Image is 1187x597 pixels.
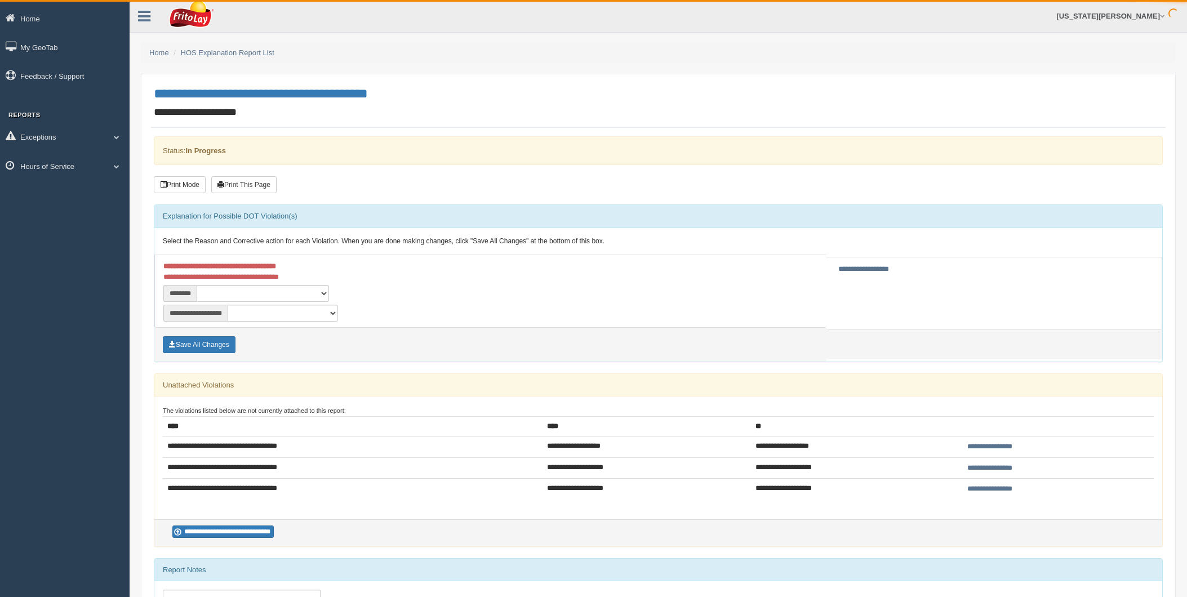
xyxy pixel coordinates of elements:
[181,48,274,57] a: HOS Explanation Report List
[154,228,1162,255] div: Select the Reason and Corrective action for each Violation. When you are done making changes, cli...
[154,559,1162,581] div: Report Notes
[154,205,1162,228] div: Explanation for Possible DOT Violation(s)
[154,176,206,193] button: Print Mode
[154,374,1162,396] div: Unattached Violations
[154,136,1163,165] div: Status:
[163,336,235,353] button: Save
[211,176,277,193] button: Print This Page
[185,146,226,155] strong: In Progress
[163,407,346,414] small: The violations listed below are not currently attached to this report:
[149,48,169,57] a: Home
